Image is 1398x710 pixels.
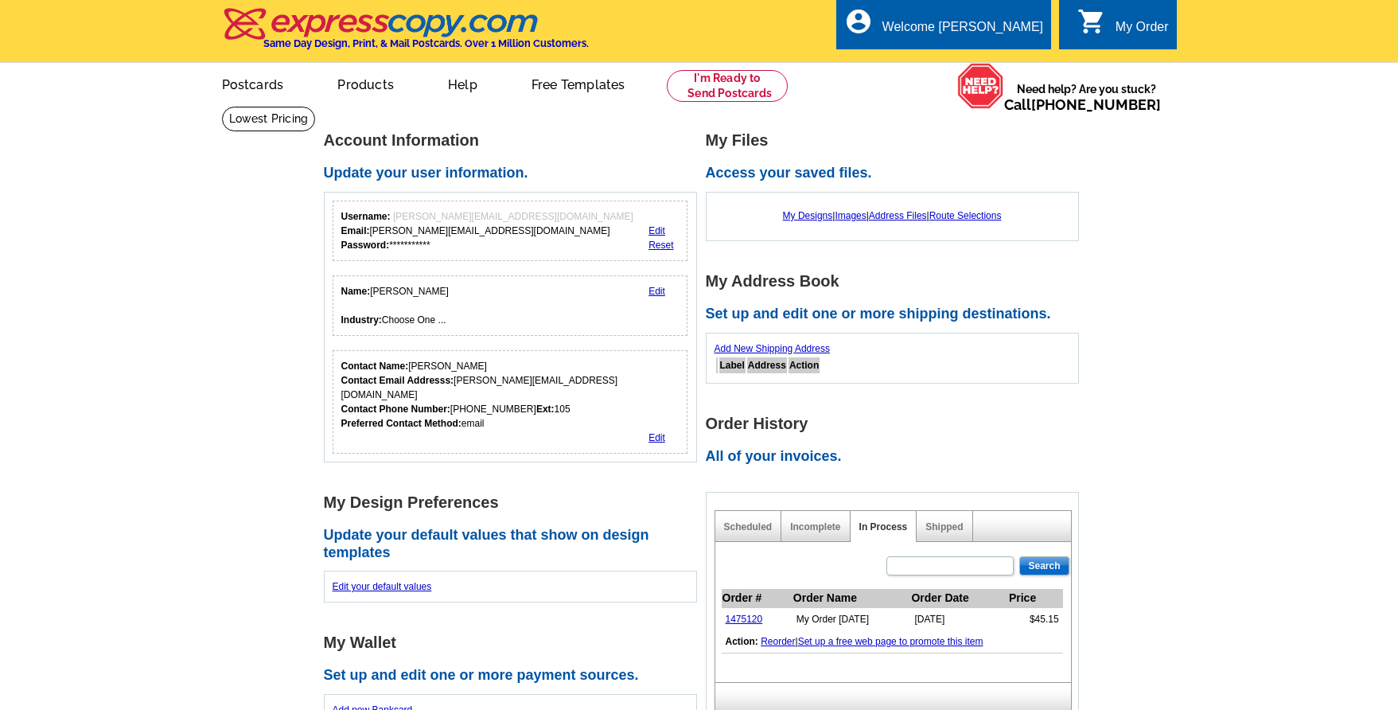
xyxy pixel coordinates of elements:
[648,240,673,251] a: Reset
[783,210,833,221] a: My Designs
[715,343,830,354] a: Add New Shipping Address
[222,19,589,49] a: Same Day Design, Print, & Mail Postcards. Over 1 Million Customers.
[333,350,688,454] div: Who should we contact regarding order issues?
[324,527,706,561] h2: Update your default values that show on design templates
[1077,7,1106,36] i: shopping_cart
[197,64,310,102] a: Postcards
[648,432,665,443] a: Edit
[1019,556,1069,575] input: Search
[859,521,908,532] a: In Process
[648,225,665,236] a: Edit
[324,132,706,149] h1: Account Information
[423,64,503,102] a: Help
[726,636,758,647] b: Action:
[341,404,450,415] strong: Contact Phone Number:
[341,284,449,327] div: [PERSON_NAME] Choose One ...
[341,361,409,372] strong: Contact Name:
[706,306,1088,323] h2: Set up and edit one or more shipping destinations.
[910,608,1007,631] td: [DATE]
[341,418,461,429] strong: Preferred Contact Method:
[789,357,820,373] th: Action
[536,404,555,415] strong: Ext:
[341,375,454,386] strong: Contact Email Addresss:
[719,357,746,373] th: Label
[648,286,665,297] a: Edit
[1077,18,1169,37] a: shopping_cart My Order
[324,165,706,182] h2: Update your user information.
[790,521,840,532] a: Incomplete
[722,630,1063,653] td: |
[333,581,432,592] a: Edit your default values
[324,667,706,685] h2: Set up and edit one or more payment sources.
[869,210,927,221] a: Address Files
[761,636,795,647] a: Reorder
[706,448,1088,466] h2: All of your invoices.
[910,589,1007,608] th: Order Date
[1008,589,1063,608] th: Price
[706,132,1088,149] h1: My Files
[835,210,866,221] a: Images
[1004,81,1169,113] span: Need help? Are you stuck?
[341,240,390,251] strong: Password:
[792,589,911,608] th: Order Name
[1116,20,1169,42] div: My Order
[341,211,391,222] strong: Username:
[333,275,688,336] div: Your personal details.
[706,165,1088,182] h2: Access your saved files.
[312,64,419,102] a: Products
[844,7,873,36] i: account_circle
[263,37,589,49] h4: Same Day Design, Print, & Mail Postcards. Over 1 Million Customers.
[798,636,983,647] a: Set up a free web page to promote this item
[706,415,1088,432] h1: Order History
[341,359,680,431] div: [PERSON_NAME] [PERSON_NAME][EMAIL_ADDRESS][DOMAIN_NAME] [PHONE_NUMBER] 105 email
[929,210,1002,221] a: Route Selections
[747,357,787,373] th: Address
[706,273,1088,290] h1: My Address Book
[792,608,911,631] td: My Order [DATE]
[1008,608,1063,631] td: $45.15
[1031,96,1161,113] a: [PHONE_NUMBER]
[324,494,706,511] h1: My Design Preferences
[1004,96,1161,113] span: Call
[882,20,1043,42] div: Welcome [PERSON_NAME]
[722,589,792,608] th: Order #
[324,634,706,651] h1: My Wallet
[957,63,1004,109] img: help
[715,201,1070,231] div: | | |
[726,614,763,625] a: 1475120
[341,314,382,326] strong: Industry:
[393,211,633,222] span: [PERSON_NAME][EMAIL_ADDRESS][DOMAIN_NAME]
[506,64,651,102] a: Free Templates
[724,521,773,532] a: Scheduled
[341,286,371,297] strong: Name:
[333,201,688,261] div: Your login information.
[925,521,963,532] a: Shipped
[341,225,370,236] strong: Email:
